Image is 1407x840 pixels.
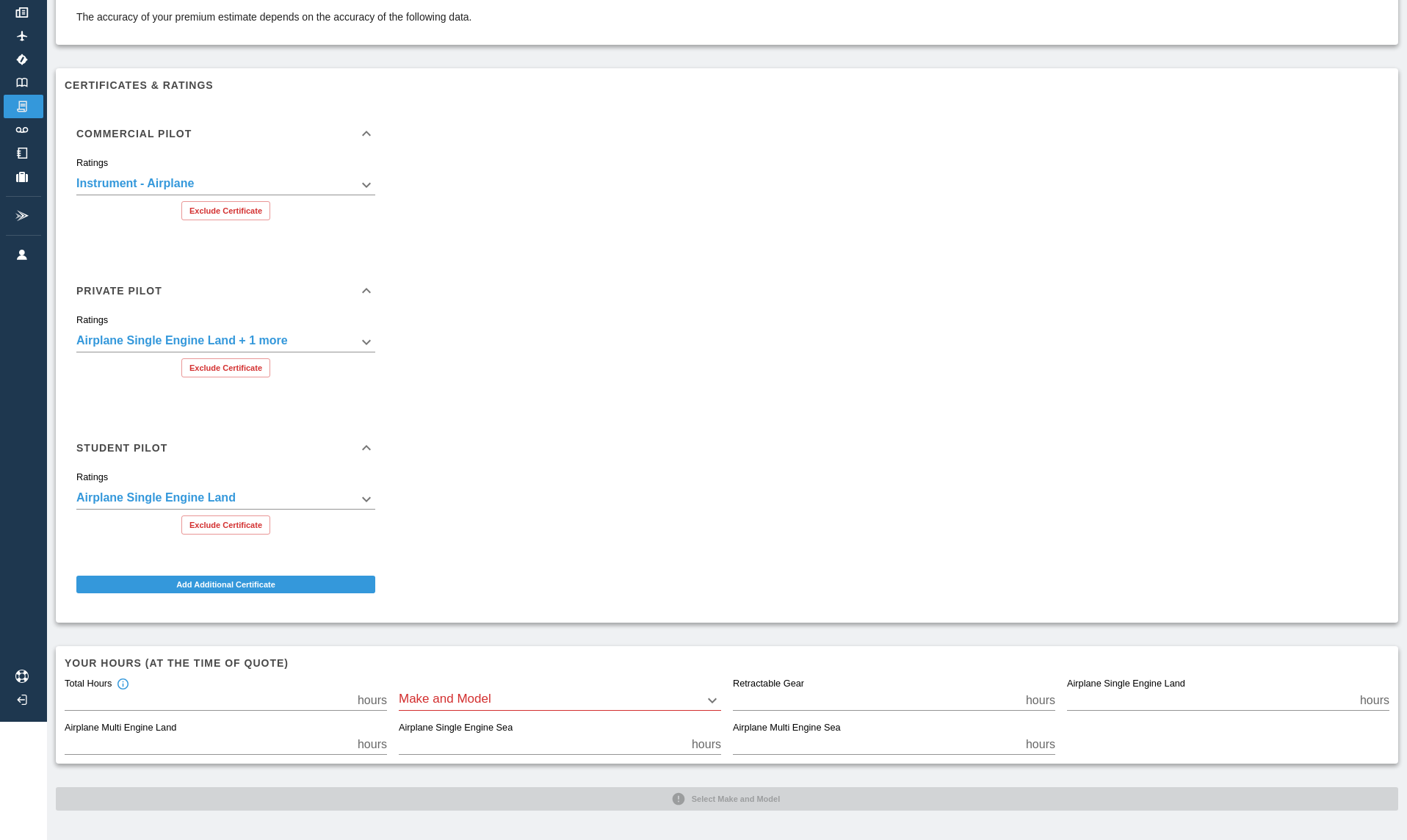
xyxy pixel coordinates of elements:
div: Student Pilot [65,471,387,546]
label: Ratings [76,314,108,327]
label: Retractable Gear [733,678,804,691]
div: Commercial Pilot [65,110,387,157]
p: hours [1026,692,1055,709]
div: Instrument - Airplane [76,489,375,510]
button: Exclude Certificate [181,515,270,535]
h6: Commercial Pilot [76,128,192,139]
div: Instrument - Airplane [76,332,375,352]
h6: Private Pilot [76,286,162,296]
label: Airplane Single Engine Sea [399,722,513,735]
svg: Total hours in fixed-wing aircraft [116,678,129,691]
div: Private Pilot [65,267,387,314]
p: The accuracy of your premium estimate depends on the accuracy of the following data. [76,10,472,24]
label: Ratings [76,156,108,170]
p: hours [1360,692,1389,709]
div: Private Pilot [65,314,387,389]
p: hours [692,736,721,753]
label: Airplane Multi Engine Land [65,722,176,735]
h6: Certificates & Ratings [65,77,1389,93]
div: Total Hours [65,678,129,691]
p: hours [358,736,387,753]
div: Commercial Pilot [65,157,387,232]
p: hours [1026,736,1055,753]
p: hours [358,692,387,709]
button: Exclude Certificate [181,358,270,377]
h6: Student Pilot [76,443,167,453]
label: Airplane Single Engine Land [1067,678,1185,691]
label: Airplane Multi Engine Sea [733,722,841,735]
div: Student Pilot [65,424,387,471]
button: Exclude Certificate [181,201,270,220]
div: Instrument - Airplane [76,175,375,195]
button: Add Additional Certificate [76,576,375,593]
label: Ratings [76,471,108,484]
h6: Your hours (at the time of quote) [65,655,1389,671]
